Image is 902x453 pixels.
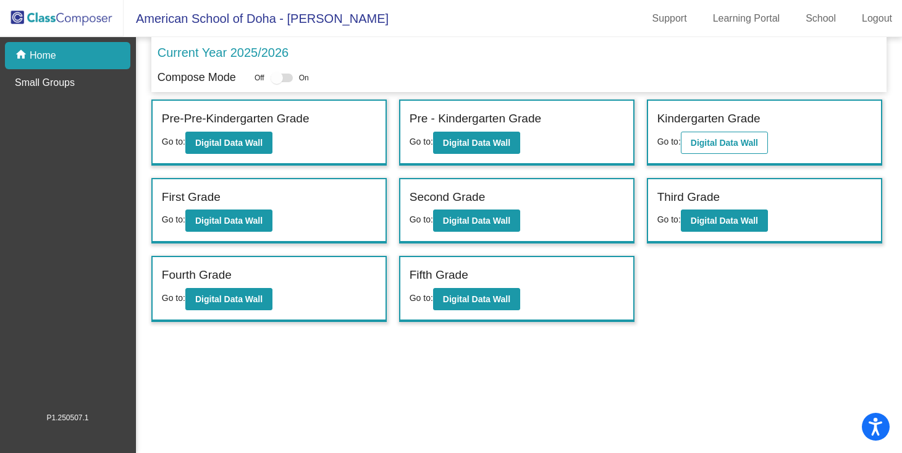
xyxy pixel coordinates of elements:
[162,293,185,303] span: Go to:
[410,293,433,303] span: Go to:
[657,110,761,128] label: Kindergarten Grade
[643,9,697,28] a: Support
[162,266,232,284] label: Fourth Grade
[852,9,902,28] a: Logout
[162,214,185,224] span: Go to:
[158,69,236,86] p: Compose Mode
[185,210,272,232] button: Digital Data Wall
[443,138,510,148] b: Digital Data Wall
[691,216,758,226] b: Digital Data Wall
[703,9,790,28] a: Learning Portal
[162,110,310,128] label: Pre-Pre-Kindergarten Grade
[433,288,520,310] button: Digital Data Wall
[657,188,720,206] label: Third Grade
[124,9,389,28] span: American School of Doha - [PERSON_NAME]
[185,288,272,310] button: Digital Data Wall
[410,110,541,128] label: Pre - Kindergarten Grade
[433,132,520,154] button: Digital Data Wall
[158,43,289,62] p: Current Year 2025/2026
[162,188,221,206] label: First Grade
[433,210,520,232] button: Digital Data Wall
[30,48,56,63] p: Home
[410,137,433,146] span: Go to:
[195,138,263,148] b: Digital Data Wall
[410,266,468,284] label: Fifth Grade
[15,48,30,63] mat-icon: home
[195,216,263,226] b: Digital Data Wall
[681,132,768,154] button: Digital Data Wall
[796,9,846,28] a: School
[443,216,510,226] b: Digital Data Wall
[657,214,681,224] span: Go to:
[681,210,768,232] button: Digital Data Wall
[162,137,185,146] span: Go to:
[657,137,681,146] span: Go to:
[410,188,486,206] label: Second Grade
[410,214,433,224] span: Go to:
[195,294,263,304] b: Digital Data Wall
[443,294,510,304] b: Digital Data Wall
[15,75,75,90] p: Small Groups
[185,132,272,154] button: Digital Data Wall
[255,72,264,83] span: Off
[299,72,309,83] span: On
[691,138,758,148] b: Digital Data Wall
